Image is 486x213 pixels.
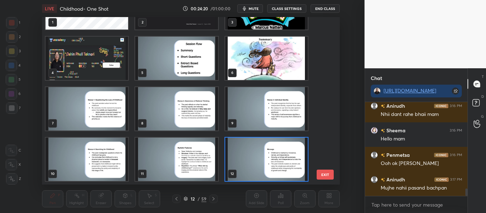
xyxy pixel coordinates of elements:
img: no-rating-badge.077c3623.svg [381,104,385,108]
button: EXIT [317,170,334,180]
button: End Class [311,4,340,13]
img: 1756977592MLXH8A.pdf [225,138,307,181]
button: CLASS SETTINGS [267,4,306,13]
div: 6 [6,88,21,100]
div: grid [42,17,327,185]
h6: Anirudh [385,176,405,183]
h4: Childhood- One Shot [60,5,109,12]
img: 1756977592MLXH8A.pdf [135,138,218,181]
h6: Penmetsa [385,151,410,159]
img: 1756977592MLXH8A.pdf [225,37,307,80]
img: iconic-dark.1390631f.png [434,104,448,108]
img: default.png [371,102,378,110]
img: iconic-dark.1390631f.png [434,177,449,182]
div: 59 [201,196,206,202]
p: Chat [365,69,388,87]
div: / [198,197,200,201]
img: no-rating-badge.077c3623.svg [381,153,385,157]
div: 3:16 PM [450,128,462,133]
img: no-rating-badge.077c3623.svg [381,178,385,182]
p: G [481,114,484,119]
img: iconic-dark.1390631f.png [434,153,448,157]
div: 3 [6,46,21,57]
a: [URL][DOMAIN_NAME] [384,87,436,94]
img: 1756977592MLXH8A.pdf [135,37,218,80]
div: 12 [189,197,196,201]
div: 1 [6,17,20,28]
div: grid [365,102,468,196]
div: Z [6,173,21,185]
div: X [6,159,21,170]
div: 3:16 PM [450,153,462,157]
div: 4 [6,60,21,71]
div: C [6,145,21,156]
button: mute [237,4,263,13]
img: 1756977592MLXH8A.pdf [46,138,128,181]
div: 3:17 PM [450,177,462,182]
h6: Sheema [385,127,406,134]
span: mute [249,6,259,11]
img: 6783db07291b471096590914f250cd27.jpg [374,87,381,95]
img: 3 [371,127,378,134]
img: 1756977592MLXH8A.pdf [225,87,307,131]
div: Ooh ok [PERSON_NAME] [381,160,462,167]
div: 5 [6,74,21,85]
div: 7 [6,102,21,114]
h6: Anirudh [385,102,405,110]
div: Mujhe nahii pasand bachpan [381,185,462,192]
p: D [481,94,484,99]
div: Hello mam [381,135,462,143]
div: 3:16 PM [450,104,462,108]
img: no-rating-badge.077c3623.svg [381,129,385,133]
div: Nhii dant rahe bhaii mam [381,111,462,118]
div: 2 [6,31,21,43]
p: T [482,74,484,79]
img: 1756977592MLXH8A.pdf [46,37,128,80]
img: 1756977592MLXH8A.pdf [135,87,218,131]
img: default.png [371,151,378,159]
img: default.png [371,176,378,183]
img: 1756977592MLXH8A.pdf [46,87,128,131]
div: LIVE [42,4,57,13]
